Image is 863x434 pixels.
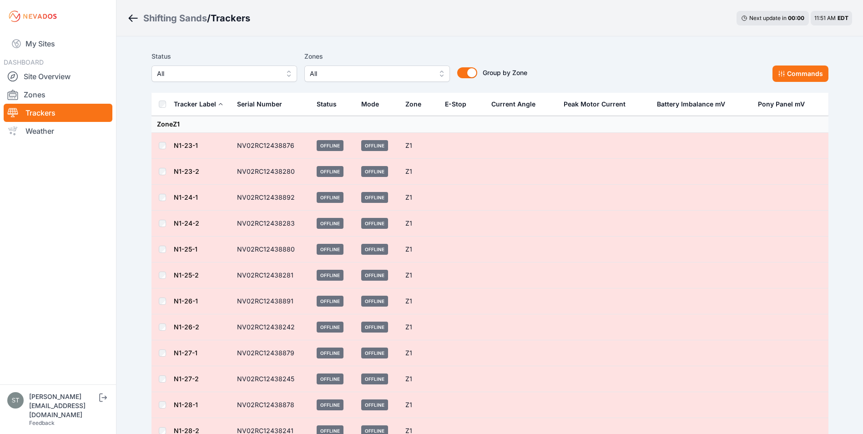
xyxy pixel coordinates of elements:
[174,167,199,175] a: N1-23-2
[749,15,787,21] span: Next update in
[29,419,55,426] a: Feedback
[772,66,828,82] button: Commands
[174,141,198,149] a: N1-23-1
[151,66,297,82] button: All
[304,66,450,82] button: All
[157,68,279,79] span: All
[400,392,439,418] td: Z1
[317,270,343,281] span: Offline
[174,245,197,253] a: N1-25-1
[361,93,386,115] button: Mode
[174,323,199,331] a: N1-26-2
[232,185,312,211] td: NV02RC12438892
[400,340,439,366] td: Z1
[174,297,198,305] a: N1-26-1
[361,100,379,109] div: Mode
[4,33,112,55] a: My Sites
[788,15,804,22] div: 00 : 00
[491,100,535,109] div: Current Angle
[361,348,388,358] span: Offline
[400,159,439,185] td: Z1
[151,116,828,133] td: Zone Z1
[237,93,289,115] button: Serial Number
[657,93,732,115] button: Battery Imbalance mV
[304,51,450,62] label: Zones
[7,9,58,24] img: Nevados
[174,349,197,357] a: N1-27-1
[174,93,223,115] button: Tracker Label
[4,86,112,104] a: Zones
[232,262,312,288] td: NV02RC12438281
[317,399,343,410] span: Offline
[361,322,388,333] span: Offline
[400,262,439,288] td: Z1
[174,100,216,109] div: Tracker Label
[564,100,626,109] div: Peak Motor Current
[143,12,207,25] a: Shifting Sands
[361,399,388,410] span: Offline
[317,140,343,151] span: Offline
[838,15,848,21] span: EDT
[317,244,343,255] span: Offline
[400,366,439,392] td: Z1
[317,322,343,333] span: Offline
[29,392,97,419] div: [PERSON_NAME][EMAIL_ADDRESS][DOMAIN_NAME]
[400,211,439,237] td: Z1
[232,237,312,262] td: NV02RC12438880
[758,100,805,109] div: Pony Panel mV
[361,166,388,177] span: Offline
[361,270,388,281] span: Offline
[445,93,474,115] button: E-Stop
[232,288,312,314] td: NV02RC12438891
[491,93,543,115] button: Current Angle
[4,67,112,86] a: Site Overview
[151,51,297,62] label: Status
[232,159,312,185] td: NV02RC12438280
[310,68,432,79] span: All
[317,100,337,109] div: Status
[564,93,633,115] button: Peak Motor Current
[174,193,198,201] a: N1-24-1
[405,100,421,109] div: Zone
[4,58,44,66] span: DASHBOARD
[174,375,199,383] a: N1-27-2
[400,237,439,262] td: Z1
[232,211,312,237] td: NV02RC12438283
[758,93,812,115] button: Pony Panel mV
[4,122,112,140] a: Weather
[657,100,725,109] div: Battery Imbalance mV
[317,373,343,384] span: Offline
[400,133,439,159] td: Z1
[174,271,199,279] a: N1-25-2
[232,392,312,418] td: NV02RC12438878
[400,185,439,211] td: Z1
[232,314,312,340] td: NV02RC12438242
[207,12,211,25] span: /
[400,288,439,314] td: Z1
[361,218,388,229] span: Offline
[317,296,343,307] span: Offline
[361,244,388,255] span: Offline
[317,166,343,177] span: Offline
[317,192,343,203] span: Offline
[7,392,24,409] img: steve@nevados.solar
[237,100,282,109] div: Serial Number
[232,133,312,159] td: NV02RC12438876
[814,15,836,21] span: 11:51 AM
[483,69,527,76] span: Group by Zone
[127,6,250,30] nav: Breadcrumb
[211,12,250,25] h3: Trackers
[361,140,388,151] span: Offline
[361,373,388,384] span: Offline
[361,192,388,203] span: Offline
[232,340,312,366] td: NV02RC12438879
[174,219,199,227] a: N1-24-2
[317,218,343,229] span: Offline
[317,348,343,358] span: Offline
[174,401,198,409] a: N1-28-1
[317,93,344,115] button: Status
[400,314,439,340] td: Z1
[361,296,388,307] span: Offline
[405,93,429,115] button: Zone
